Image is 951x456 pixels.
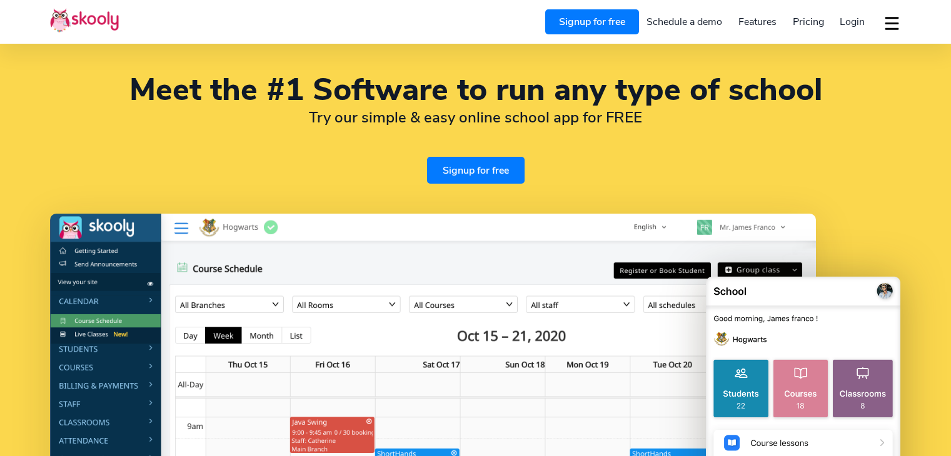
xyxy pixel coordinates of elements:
a: Schedule a demo [639,12,731,32]
a: Pricing [785,12,832,32]
button: dropdown menu [883,9,901,37]
a: Features [730,12,785,32]
img: Skooly [50,8,119,32]
span: Login [840,15,865,29]
a: Signup for free [427,157,525,184]
a: Login [832,12,873,32]
a: Signup for free [545,9,639,34]
h1: Meet the #1 Software to run any type of school [50,75,901,105]
h2: Try our simple & easy online school app for FREE [50,108,901,127]
span: Pricing [793,15,824,29]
